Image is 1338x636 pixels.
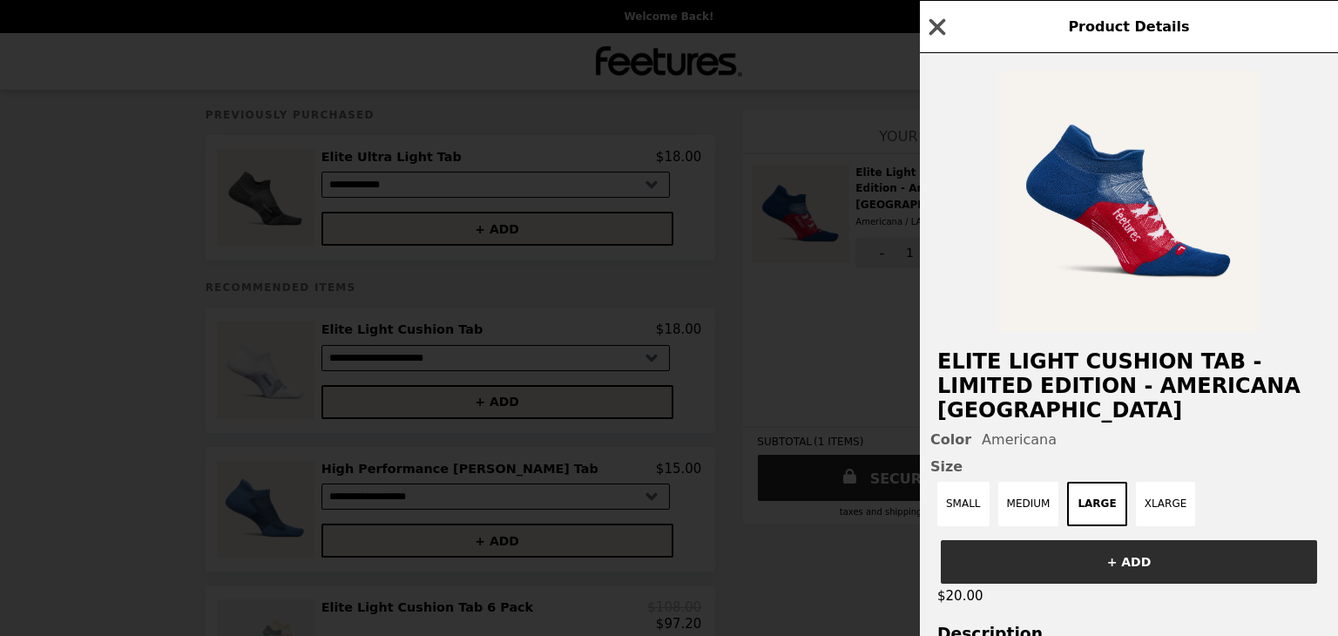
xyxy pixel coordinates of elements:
button: + ADD [941,540,1317,584]
img: Americana / LARGE [998,71,1260,332]
button: XLARGE [1136,482,1196,526]
span: Size [930,458,1328,475]
div: $20.00 [920,584,1338,608]
button: MEDIUM [998,482,1059,526]
button: LARGE [1067,482,1126,526]
h2: Elite Light Cushion Tab - Limited Edition - Americana [GEOGRAPHIC_DATA] [920,349,1338,423]
button: SMALL [937,482,990,526]
span: Color [930,431,971,448]
span: Product Details [1068,18,1189,35]
div: Americana [930,431,1328,448]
